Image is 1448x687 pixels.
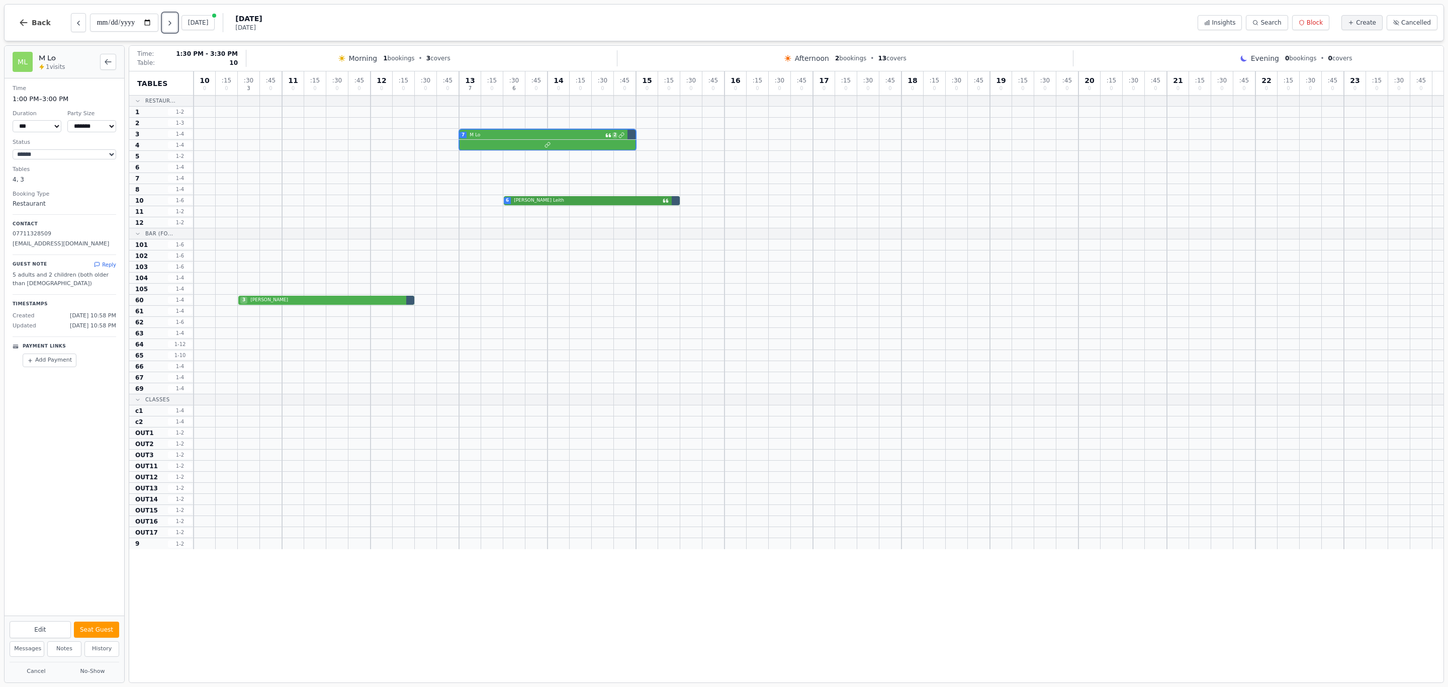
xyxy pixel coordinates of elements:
button: Edit [10,621,71,638]
span: 61 [135,307,144,315]
span: 21 [1173,77,1183,84]
span: 0 [1000,86,1003,91]
span: : 15 [399,77,408,83]
span: : 15 [753,77,762,83]
span: 0 [866,86,869,91]
span: : 45 [1062,77,1072,83]
span: 62 [135,318,144,326]
span: 0 [1328,55,1332,62]
span: 64 [135,340,144,349]
dt: Time [13,84,116,93]
span: : 30 [863,77,873,83]
span: 1 - 4 [168,418,192,425]
button: Notes [47,641,82,657]
span: 6 [506,197,509,204]
span: 1 - 2 [168,219,192,226]
span: 1 - 4 [168,407,192,414]
span: 0 [1331,86,1334,91]
span: 1 - 4 [168,285,192,293]
span: 1 - 2 [168,152,192,160]
span: 1 - 4 [168,175,192,182]
span: 1 - 2 [168,540,192,548]
span: 12 [377,77,386,84]
span: 7 [462,132,465,139]
span: 104 [135,274,148,282]
span: 103 [135,263,148,271]
span: : 30 [332,77,342,83]
span: 13 [878,55,886,62]
span: 1 - 4 [168,130,192,138]
span: 6 [512,86,515,91]
span: : 45 [354,77,364,83]
span: 1 - 2 [168,440,192,448]
span: bookings [383,54,414,62]
span: 7 [135,175,139,183]
span: 6 [135,163,139,171]
span: 17 [819,77,829,84]
span: : 30 [598,77,607,83]
span: Search [1260,19,1281,27]
span: Morning [349,53,378,63]
span: Back [32,19,51,26]
span: 0 [1353,86,1356,91]
span: c2 [135,418,143,426]
span: Create [1356,19,1376,27]
span: 0 [1043,86,1046,91]
button: Back [11,11,59,35]
span: 0 [225,86,228,91]
span: : 15 [664,77,674,83]
span: : 15 [222,77,231,83]
span: OUT12 [135,473,158,481]
span: : 30 [421,77,430,83]
p: Guest Note [13,261,47,268]
span: 1 [135,108,139,116]
button: Messages [10,641,44,657]
span: 1 visits [46,63,65,71]
dt: Status [13,138,116,147]
span: : 45 [974,77,983,83]
span: 11 [288,77,298,84]
span: 1 - 4 [168,274,192,282]
span: 1 - 10 [168,352,192,359]
button: Add Payment [23,354,76,367]
button: Back to bookings list [100,54,116,70]
span: 1 - 4 [168,186,192,193]
dd: 4, 3 [13,175,116,184]
span: 11 [135,208,144,216]
span: OUT15 [135,506,158,514]
span: 3 [426,55,430,62]
span: : 30 [952,77,961,83]
span: 1 - 6 [168,252,192,260]
dt: Party Size [67,110,116,118]
span: • [1320,54,1324,62]
span: 0 [711,86,714,91]
span: 1 - 4 [168,385,192,392]
span: 65 [135,352,144,360]
button: Seat Guest [74,622,119,638]
span: 0 [1198,86,1201,91]
span: 18 [908,77,917,84]
span: [DATE] [235,14,262,24]
span: 1 - 2 [168,451,192,459]
span: 63 [135,329,144,337]
dd: 1:00 PM – 3:00 PM [13,94,116,104]
span: : 15 [576,77,585,83]
span: 0 [203,86,206,91]
span: Table: [137,59,155,67]
span: Tables [137,78,168,89]
span: 0 [1176,86,1180,91]
button: Search [1246,15,1288,30]
span: • [419,54,422,62]
span: : 45 [885,77,895,83]
dt: Booking Type [13,190,116,199]
span: : 15 [930,77,939,83]
span: 0 [1397,86,1400,91]
span: : 30 [244,77,253,83]
span: 5 [135,152,139,160]
span: 0 [292,86,295,91]
span: 0 [933,86,936,91]
span: Evening [1251,53,1279,63]
span: Created [13,312,35,320]
span: 20 [1084,77,1094,84]
span: : 45 [1328,77,1337,83]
